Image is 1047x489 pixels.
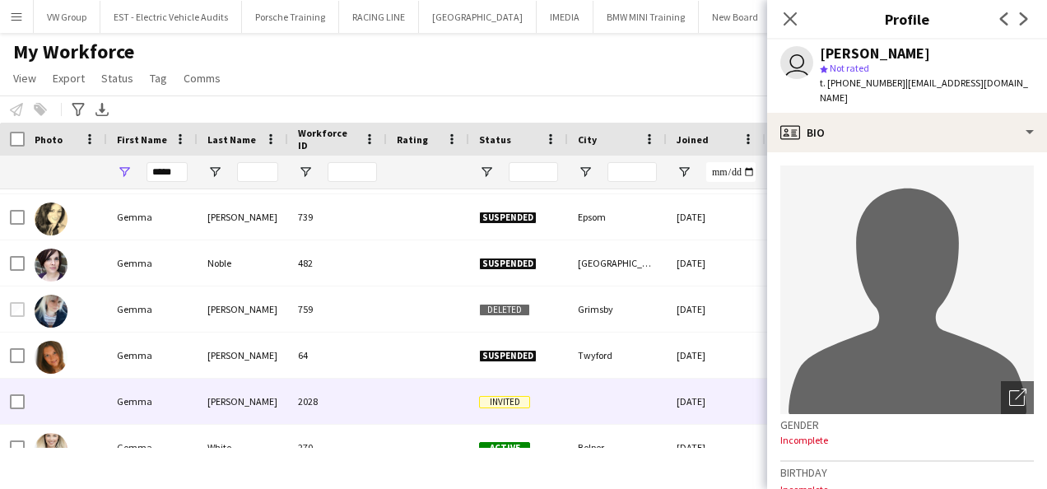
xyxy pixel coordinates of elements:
button: Open Filter Menu [207,165,222,179]
a: Status [95,68,140,89]
div: 64 [288,333,387,378]
div: [DATE] [667,240,765,286]
div: [DATE] [667,425,765,470]
div: [PERSON_NAME] [198,194,288,240]
button: EST - Electric Vehicle Audits [100,1,242,33]
span: Rating [397,133,428,146]
div: Epsom [568,194,667,240]
a: View [7,68,43,89]
button: Open Filter Menu [479,165,494,179]
button: IMEDIA [537,1,593,33]
div: Belper [568,425,667,470]
span: Photo [35,133,63,146]
img: Gemma Noble [35,249,67,282]
span: Incomplete [780,434,828,446]
span: t. [PHONE_NUMBER] [820,77,905,89]
div: Noble [198,240,288,286]
div: 2028 [288,379,387,424]
span: Status [479,133,511,146]
input: Row Selection is disabled for this row (unchecked) [10,302,25,317]
div: White [198,425,288,470]
span: Suspended [479,258,537,270]
div: Twyford [568,333,667,378]
div: [GEOGRAPHIC_DATA] [568,240,667,286]
button: Open Filter Menu [677,165,691,179]
input: Joined Filter Input [706,162,756,182]
div: [DATE] [667,286,765,332]
div: [PERSON_NAME] [198,286,288,332]
input: Workforce ID Filter Input [328,162,377,182]
span: Export [53,71,85,86]
button: BMW MINI Training [593,1,699,33]
input: Status Filter Input [509,162,558,182]
div: [PERSON_NAME] [198,333,288,378]
span: Joined [677,133,709,146]
div: Grimsby [568,286,667,332]
span: Last Name [207,133,256,146]
div: Gemma [107,425,198,470]
div: Gemma [107,240,198,286]
button: RACING LINE [339,1,419,33]
button: Open Filter Menu [578,165,593,179]
input: First Name Filter Input [147,162,188,182]
span: First Name [117,133,167,146]
span: Not rated [830,62,869,74]
button: Porsche Training [242,1,339,33]
div: 482 [288,240,387,286]
a: Comms [177,68,227,89]
div: [DATE] [667,333,765,378]
div: Gemma [107,379,198,424]
div: Open photos pop-in [1001,381,1034,414]
div: [PERSON_NAME] [198,379,288,424]
app-action-btn: Advanced filters [68,100,88,119]
span: Active [479,442,530,454]
span: My Workforce [13,40,134,64]
span: City [578,133,597,146]
span: View [13,71,36,86]
input: City Filter Input [607,162,657,182]
a: Tag [143,68,174,89]
h3: Gender [780,417,1034,432]
div: 739 [288,194,387,240]
h3: Profile [767,8,1047,30]
span: Tag [150,71,167,86]
img: Gemma White [35,433,67,466]
div: Gemma [107,286,198,332]
span: | [EMAIL_ADDRESS][DOMAIN_NAME] [820,77,1028,104]
img: Gemma Riley [35,341,67,374]
span: Status [101,71,133,86]
div: [PERSON_NAME] [820,46,930,61]
div: Gemma [107,333,198,378]
img: Gemma Mills [35,203,67,235]
div: 208 days [765,425,864,470]
span: Comms [184,71,221,86]
span: Workforce ID [298,127,357,151]
span: Suspended [479,212,537,224]
button: VW Group [34,1,100,33]
div: 759 [288,286,387,332]
div: Gemma [107,194,198,240]
span: Deleted [479,304,530,316]
span: Invited [479,396,530,408]
div: [DATE] [667,379,765,424]
a: Export [46,68,91,89]
h3: Birthday [780,465,1034,480]
button: [GEOGRAPHIC_DATA] [419,1,537,33]
div: Bio [767,113,1047,152]
button: Open Filter Menu [117,165,132,179]
div: [DATE] [667,194,765,240]
button: Open Filter Menu [298,165,313,179]
img: Gemma Owen-Kendall [35,295,67,328]
button: New Board [699,1,772,33]
span: Suspended [479,350,537,362]
div: 270 [288,425,387,470]
input: Last Name Filter Input [237,162,278,182]
app-action-btn: Export XLSX [92,100,112,119]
